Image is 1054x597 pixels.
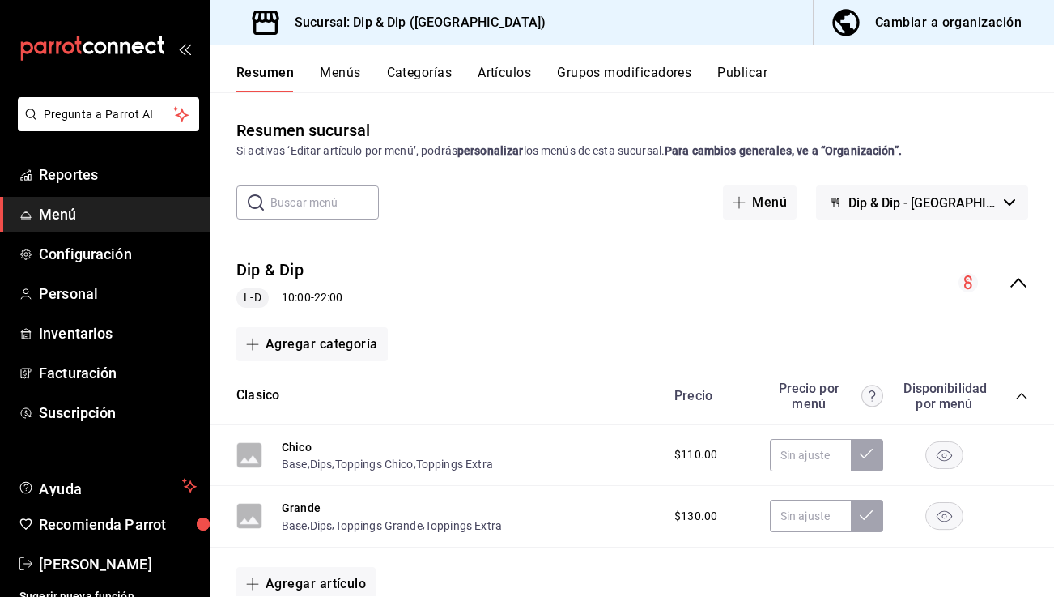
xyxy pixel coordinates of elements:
[875,11,1022,34] div: Cambiar a organización
[236,386,279,405] button: Clasico
[178,42,191,55] button: open_drawer_menu
[335,518,423,534] button: Toppings Grande
[39,322,197,344] span: Inventarios
[387,65,453,92] button: Categorías
[236,327,388,361] button: Agregar categoría
[282,13,546,32] h3: Sucursal: Dip & Dip ([GEOGRAPHIC_DATA])
[282,439,312,455] button: Chico
[310,518,333,534] button: Dips
[282,518,308,534] button: Base
[770,381,883,412] div: Precio por menú
[236,143,1028,160] div: Si activas ‘Editar artículo por menú’, podrás los menús de esta sucursal.
[18,97,199,131] button: Pregunta a Parrot AI
[39,243,197,265] span: Configuración
[44,106,174,123] span: Pregunta a Parrot AI
[39,514,197,535] span: Recomienda Parrot
[717,65,767,92] button: Publicar
[674,446,717,463] span: $110.00
[816,185,1028,220] button: Dip & Dip - [GEOGRAPHIC_DATA]
[282,455,493,472] div: , , ,
[282,500,321,516] button: Grande
[236,288,342,308] div: 10:00 - 22:00
[310,456,333,472] button: Dips
[39,402,197,424] span: Suscripción
[39,203,197,225] span: Menú
[770,439,851,471] input: Sin ajuste
[236,65,294,92] button: Resumen
[848,195,997,211] span: Dip & Dip - [GEOGRAPHIC_DATA]
[457,144,524,157] strong: personalizar
[416,456,493,472] button: Toppings Extra
[236,118,370,143] div: Resumen sucursal
[674,508,717,525] span: $130.00
[270,186,379,219] input: Buscar menú
[11,117,199,134] a: Pregunta a Parrot AI
[236,65,1054,92] div: navigation tabs
[557,65,691,92] button: Grupos modificadores
[282,456,308,472] button: Base
[723,185,797,220] button: Menú
[236,258,304,282] button: Dip & Dip
[39,164,197,185] span: Reportes
[335,456,414,472] button: Toppings Chico
[39,553,197,575] span: [PERSON_NAME]
[665,144,902,157] strong: Para cambios generales, ve a “Organización”.
[770,500,851,532] input: Sin ajuste
[425,518,502,534] button: Toppings Extra
[282,516,502,533] div: , , ,
[1015,390,1028,403] button: collapse-category-row
[39,283,197,305] span: Personal
[903,381,984,412] div: Disponibilidad por menú
[237,289,267,306] span: L-D
[658,388,762,403] div: Precio
[210,245,1054,321] div: collapse-menu-row
[478,65,531,92] button: Artículos
[320,65,360,92] button: Menús
[39,476,176,496] span: Ayuda
[39,362,197,384] span: Facturación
